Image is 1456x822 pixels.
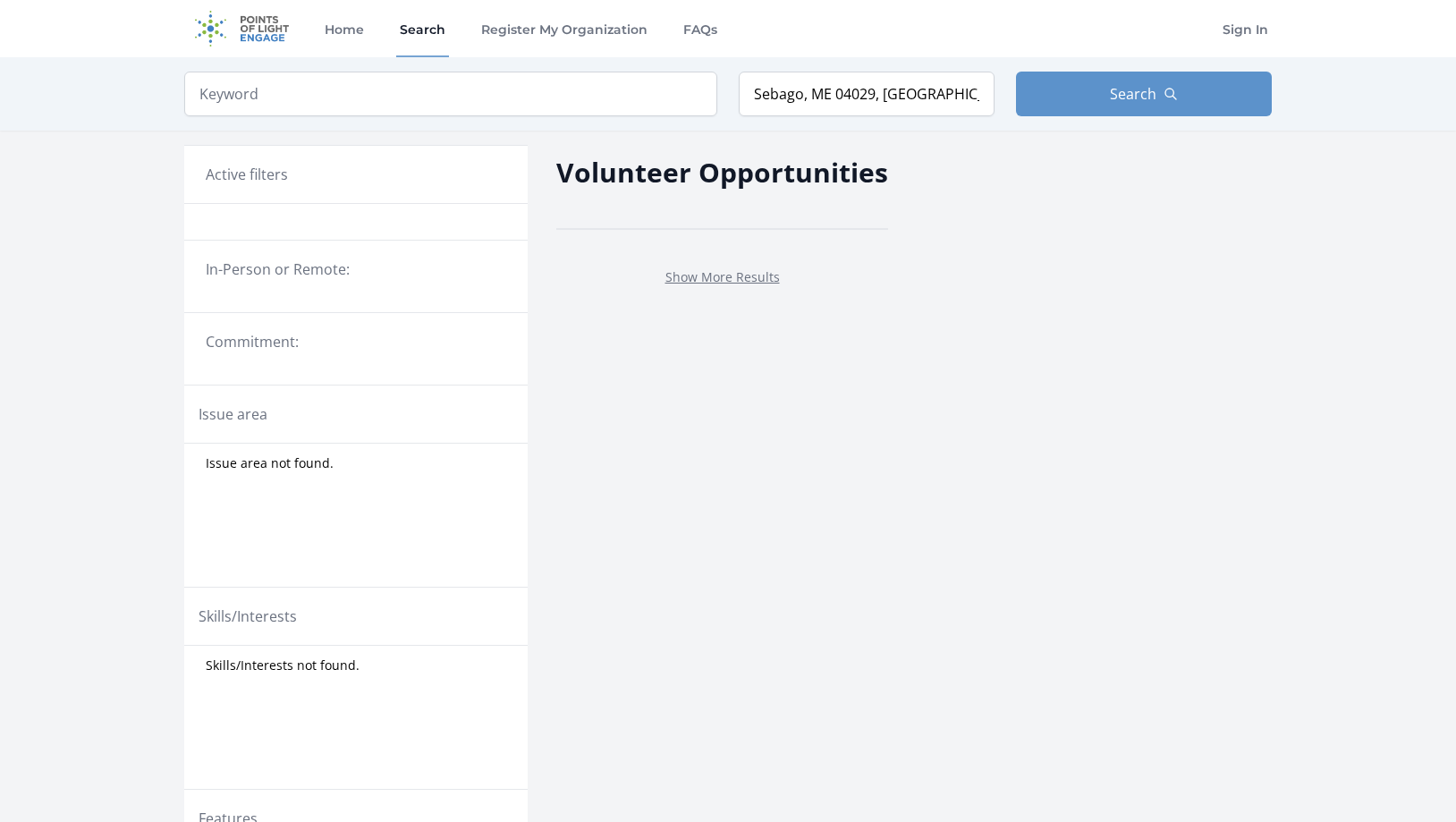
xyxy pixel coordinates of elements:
[206,258,506,280] legend: In-Person or Remote:
[665,268,780,285] a: Show More Results
[206,164,288,185] h3: Active filters
[184,72,717,116] input: Keyword
[199,606,297,627] legend: Skills/Interests
[206,454,334,472] span: Issue area not found.
[1016,72,1272,116] button: Search
[199,403,267,425] legend: Issue area
[206,657,360,674] span: Skills/Interests not found.
[206,331,506,352] legend: Commitment:
[1110,83,1156,105] span: Search
[556,152,888,192] h2: Volunteer Opportunities
[739,72,995,116] input: Location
